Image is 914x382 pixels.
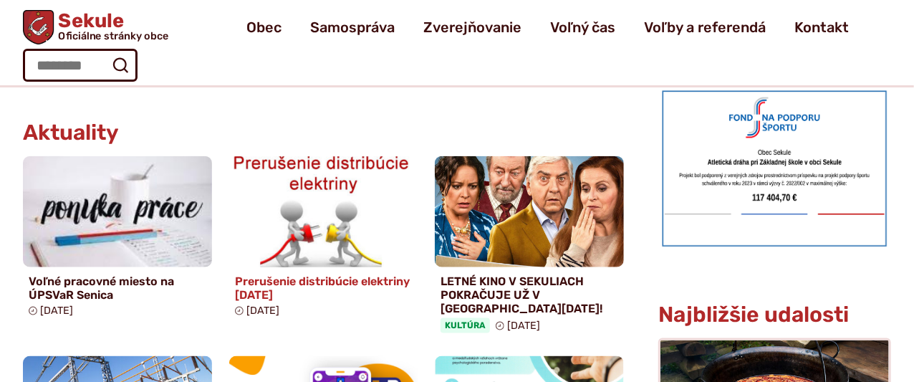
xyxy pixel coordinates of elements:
[658,87,891,251] img: draha.png
[23,121,119,145] h3: Aktuality
[54,11,168,42] h1: Sekule
[794,7,849,47] a: Kontakt
[441,318,490,333] span: Kultúra
[423,7,521,47] a: Zverejňovanie
[310,7,395,47] a: Samospráva
[235,274,413,302] h4: Prerušenie distribúcie elektriny [DATE]
[229,156,418,323] a: Prerušenie distribúcie elektriny [DATE] [DATE]
[644,7,766,47] a: Voľby a referendá
[23,10,54,44] img: Prejsť na domovskú stránku
[246,305,279,317] span: [DATE]
[246,7,282,47] a: Obec
[441,274,618,316] h4: LETNÉ KINO V SEKULIACH POKRAČUJE UŽ V [GEOGRAPHIC_DATA][DATE]!
[40,305,73,317] span: [DATE]
[435,156,624,339] a: LETNÉ KINO V SEKULIACH POKRAČUJE UŽ V [GEOGRAPHIC_DATA][DATE]! Kultúra [DATE]
[23,10,168,44] a: Logo Sekule, prejsť na domovskú stránku.
[29,274,206,302] h4: Voľné pracovné miesto na ÚPSVaR Senica
[658,303,849,327] h3: Najbližšie udalosti
[23,156,212,323] a: Voľné pracovné miesto na ÚPSVaR Senica [DATE]
[550,7,615,47] a: Voľný čas
[59,31,169,41] span: Oficiálne stránky obce
[507,320,540,332] span: [DATE]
